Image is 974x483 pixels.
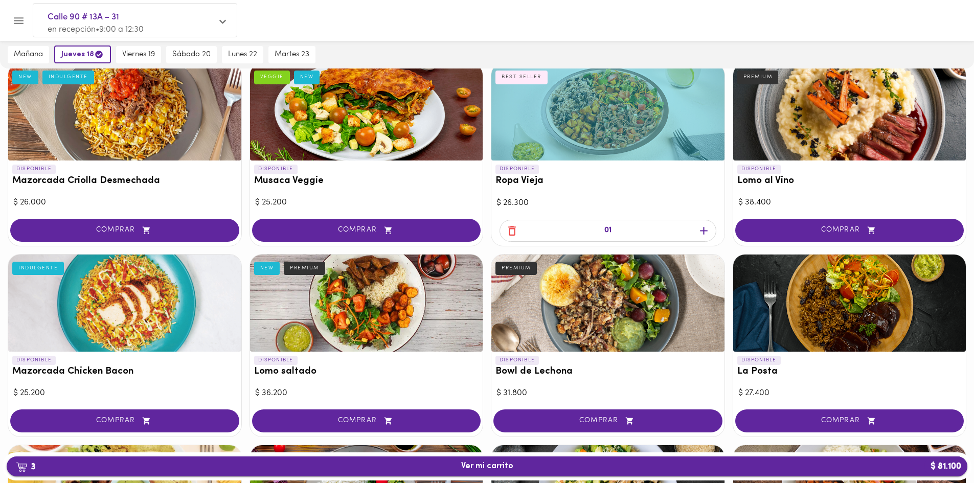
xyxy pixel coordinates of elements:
h3: La Posta [737,366,962,377]
span: COMPRAR [23,226,226,235]
button: COMPRAR [735,219,964,242]
h3: Bowl de Lechona [495,366,720,377]
span: COMPRAR [265,226,468,235]
button: Menu [6,8,31,33]
span: COMPRAR [748,417,952,425]
h3: Lomo saltado [254,366,479,377]
div: INDULGENTE [12,262,64,275]
div: $ 25.200 [255,197,478,209]
h3: Mazorcada Chicken Bacon [12,366,237,377]
span: COMPRAR [23,417,226,425]
div: Ropa Vieja [491,63,724,160]
div: Lomo al Vino [733,63,966,160]
p: DISPONIBLE [737,356,781,365]
p: DISPONIBLE [495,356,539,365]
h3: Mazorcada Criolla Desmechada [12,176,237,187]
span: en recepción • 9:00 a 12:30 [48,26,144,34]
h3: Ropa Vieja [495,176,720,187]
div: La Posta [733,255,966,352]
p: DISPONIBLE [12,356,56,365]
div: NEW [294,71,320,84]
p: DISPONIBLE [254,356,298,365]
span: COMPRAR [748,226,952,235]
div: $ 26.000 [13,197,236,209]
span: COMPRAR [506,417,710,425]
button: COMPRAR [735,409,964,432]
span: Calle 90 # 13A – 31 [48,11,212,24]
div: Mazorcada Criolla Desmechada [8,63,241,160]
p: DISPONIBLE [495,165,539,174]
button: sábado 20 [166,46,217,63]
p: 01 [604,225,611,237]
img: cart.png [16,462,28,472]
div: $ 38.400 [738,197,961,209]
iframe: Messagebird Livechat Widget [915,424,964,473]
span: Ver mi carrito [461,462,513,471]
button: martes 23 [268,46,315,63]
div: VEGGIE [254,71,290,84]
h3: Musaca Veggie [254,176,479,187]
button: lunes 22 [222,46,263,63]
div: PREMIUM [284,262,325,275]
div: Musaca Veggie [250,63,483,160]
div: NEW [254,262,280,275]
button: jueves 18 [54,45,111,63]
span: sábado 20 [172,50,211,59]
div: NEW [12,71,38,84]
span: COMPRAR [265,417,468,425]
div: $ 26.300 [496,197,719,209]
b: 3 [10,460,41,473]
div: BEST SELLER [495,71,548,84]
div: $ 27.400 [738,387,961,399]
button: COMPRAR [252,219,481,242]
div: Lomo saltado [250,255,483,352]
div: $ 36.200 [255,387,478,399]
button: COMPRAR [10,219,239,242]
h3: Lomo al Vino [737,176,962,187]
p: DISPONIBLE [737,165,781,174]
span: mañana [14,50,43,59]
button: 3Ver mi carrito$ 81.100 [7,456,967,476]
span: martes 23 [275,50,309,59]
button: viernes 19 [116,46,161,63]
span: viernes 19 [122,50,155,59]
div: INDULGENTE [42,71,94,84]
p: DISPONIBLE [254,165,298,174]
button: COMPRAR [10,409,239,432]
div: PREMIUM [495,262,537,275]
span: jueves 18 [61,50,104,59]
button: COMPRAR [493,409,722,432]
div: $ 25.200 [13,387,236,399]
span: lunes 22 [228,50,257,59]
button: COMPRAR [252,409,481,432]
button: mañana [8,46,49,63]
p: DISPONIBLE [12,165,56,174]
div: $ 31.800 [496,387,719,399]
div: Bowl de Lechona [491,255,724,352]
div: Mazorcada Chicken Bacon [8,255,241,352]
div: PREMIUM [737,71,779,84]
